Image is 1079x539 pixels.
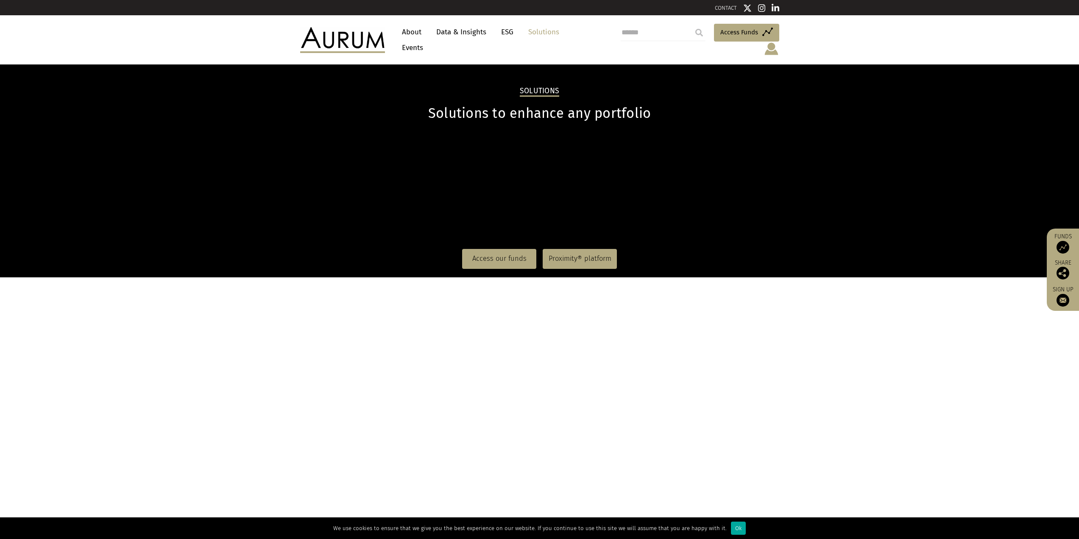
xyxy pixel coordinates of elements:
img: Aurum [300,27,385,53]
img: Instagram icon [758,4,766,12]
img: Access Funds [1057,241,1069,254]
a: Funds [1051,233,1075,254]
a: Access Funds [714,24,779,42]
img: Share this post [1057,267,1069,279]
a: Events [398,40,423,56]
a: Access our funds [462,249,536,268]
h1: Solutions to enhance any portfolio [300,105,779,122]
div: Share [1051,260,1075,279]
a: Proximity® platform [543,249,617,268]
span: Access Funds [720,27,758,37]
img: Linkedin icon [772,4,779,12]
img: Sign up to our newsletter [1057,294,1069,307]
a: Data & Insights [432,24,491,40]
a: Sign up [1051,286,1075,307]
a: Solutions [524,24,563,40]
img: account-icon.svg [764,42,779,56]
h2: Solutions [520,87,559,97]
input: Submit [691,24,708,41]
div: Ok [731,522,746,535]
a: About [398,24,426,40]
img: Twitter icon [743,4,752,12]
a: ESG [497,24,518,40]
a: CONTACT [715,5,737,11]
